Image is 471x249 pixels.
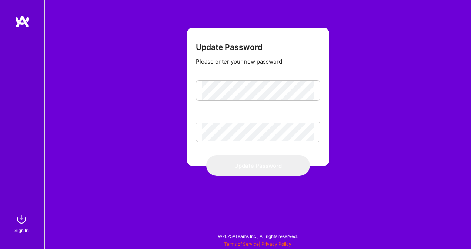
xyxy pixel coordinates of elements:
[14,226,29,234] div: Sign In
[16,212,29,234] a: sign inSign In
[224,241,259,247] a: Terms of Service
[261,241,291,247] a: Privacy Policy
[15,15,30,28] img: logo
[224,241,291,247] span: |
[196,58,284,65] div: Please enter your new password.
[196,42,263,52] h3: Update Password
[44,227,471,245] div: © 2025 ATeams Inc., All rights reserved.
[14,212,29,226] img: sign in
[206,155,310,176] button: Update Password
